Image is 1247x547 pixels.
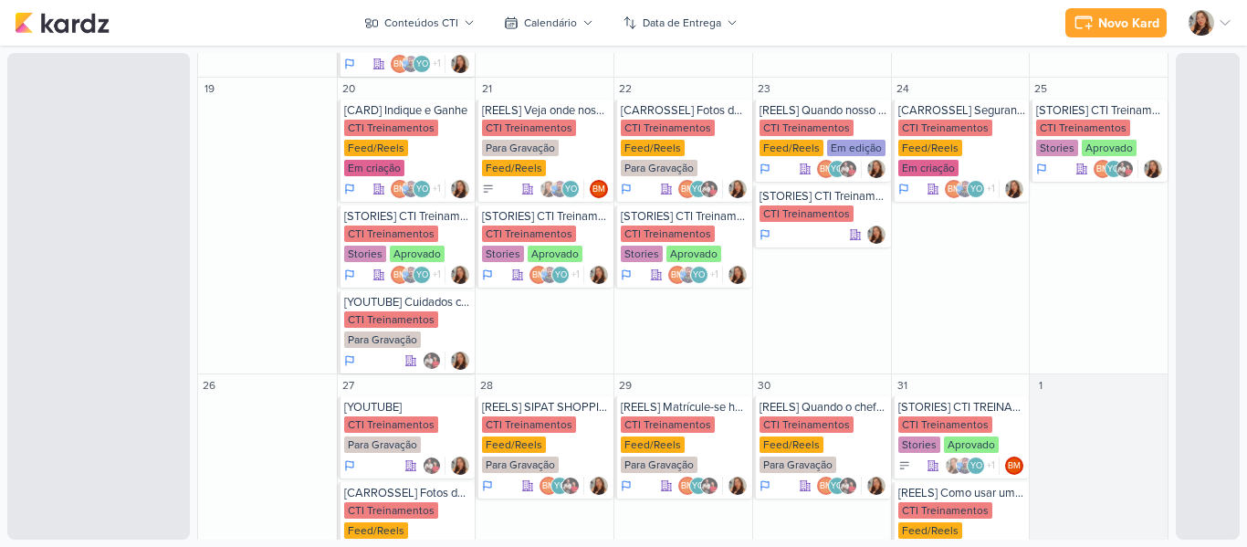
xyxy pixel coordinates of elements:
[423,352,445,370] div: Colaboradores: cti direção
[570,268,580,282] span: +1
[679,266,697,284] img: Guilherme Savio
[344,209,472,224] div: [STORIES] CTI Treinamentos
[621,209,749,224] div: [STORIES] CTI Treinamentos
[431,57,441,71] span: +1
[831,482,843,491] p: YO
[621,437,685,453] div: Feed/Reels
[945,180,1000,198] div: Colaboradores: Beth Monteiro, Guilherme Savio, Yasmin Oliveira, cti direção
[760,205,854,222] div: CTI Treinamentos
[344,226,438,242] div: CTI Treinamentos
[592,185,605,195] p: BM
[344,120,438,136] div: CTI Treinamentos
[1065,8,1167,37] button: Novo Kard
[532,271,545,280] p: BM
[482,183,495,195] div: A Fazer
[666,246,721,262] div: Aprovado
[482,120,576,136] div: CTI Treinamentos
[760,189,887,204] div: [STORIES] CTI Treinamentos
[528,246,582,262] div: Aprovado
[1036,103,1164,118] div: [STORIES] CTI Treinamentos
[760,227,770,242] div: Em Andamento
[1107,165,1119,174] p: YO
[344,486,472,500] div: [CARROSSEL] Fotos do Pinda Rodeio Fest
[621,400,749,415] div: [REELS] Matrícule-se hoje e começe a pagar em janeiro
[1005,180,1023,198] img: Franciluce Carvalho
[985,458,995,473] span: +1
[898,400,1026,415] div: [STORIES] CTI TREINAMENTOS
[678,180,697,198] div: Beth Monteiro
[1189,10,1214,36] img: Franciluce Carvalho
[621,457,697,473] div: Para Gravação
[391,266,445,284] div: Colaboradores: Beth Monteiro, Guilherme Savio, Yasmin Oliveira, cti direção
[451,457,469,475] img: Franciluce Carvalho
[413,180,431,198] div: Yasmin Oliveira
[760,400,887,415] div: [REELS] Quando o chefe começa a assistir e você esquece como trabalha
[820,482,833,491] p: BM
[692,185,704,195] p: YO
[898,103,1026,118] div: [CARROSSEL] Segurança sobre rodas é sua responsabilidade: use extintor
[867,477,885,495] div: Responsável: Franciluce Carvalho
[755,376,773,394] div: 30
[402,55,420,73] img: Guilherme Savio
[820,165,833,174] p: BM
[1105,160,1123,178] div: Yasmin Oliveira
[898,160,959,176] div: Em criação
[621,479,632,493] div: Em Andamento
[760,437,823,453] div: Feed/Reels
[616,376,634,394] div: 29
[416,185,428,195] p: YO
[944,437,999,453] div: Aprovado
[1005,457,1023,475] div: Beth Monteiro
[690,266,708,284] div: Yasmin Oliveira
[867,160,885,178] div: Responsável: Franciluce Carvalho
[970,462,982,471] p: YO
[542,482,555,491] p: BM
[477,79,496,98] div: 21
[390,246,445,262] div: Aprovado
[482,437,546,453] div: Feed/Reels
[948,185,960,195] p: BM
[616,79,634,98] div: 22
[340,79,358,98] div: 20
[693,271,705,280] p: YO
[898,416,992,433] div: CTI Treinamentos
[344,502,438,519] div: CTI Treinamentos
[970,185,982,195] p: YO
[755,79,773,98] div: 23
[451,55,469,73] img: Franciluce Carvalho
[402,180,420,198] img: Guilherme Savio
[416,60,428,69] p: YO
[828,477,846,495] div: Yasmin Oliveira
[898,182,909,196] div: Em Andamento
[540,180,558,198] img: Franciluce Carvalho
[817,477,862,495] div: Colaboradores: Beth Monteiro, Yasmin Oliveira, cti direção
[985,182,995,196] span: +1
[1144,160,1162,178] img: Franciluce Carvalho
[200,376,218,394] div: 26
[482,416,576,433] div: CTI Treinamentos
[1036,140,1078,156] div: Stories
[416,271,428,280] p: YO
[590,266,608,284] div: Responsável: Franciluce Carvalho
[760,162,770,176] div: Em Andamento
[451,266,469,284] div: Responsável: Franciluce Carvalho
[393,185,406,195] p: BM
[540,477,584,495] div: Colaboradores: Beth Monteiro, Yasmin Oliveira, cti direção
[728,266,747,284] img: Franciluce Carvalho
[344,182,355,196] div: Em Andamento
[728,477,747,495] img: Franciluce Carvalho
[621,160,697,176] div: Para Gravação
[344,246,386,262] div: Stories
[621,140,685,156] div: Feed/Reels
[482,103,610,118] div: [REELS] Veja onde nossos alunos estão trabalhando! - Pinda Rodeio Fest
[827,140,885,156] div: Em edição
[423,457,441,475] img: cti direção
[200,79,218,98] div: 19
[431,268,441,282] span: +1
[1008,462,1021,471] p: BM
[867,477,885,495] img: Franciluce Carvalho
[867,226,885,244] img: Franciluce Carvalho
[561,180,580,198] div: Yasmin Oliveira
[898,522,962,539] div: Feed/Reels
[1094,160,1112,178] div: Beth Monteiro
